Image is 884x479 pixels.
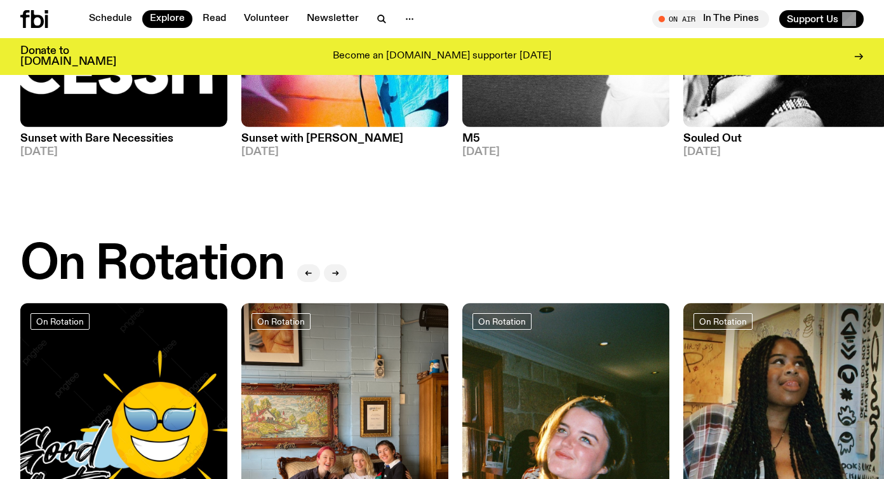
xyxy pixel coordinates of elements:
[81,10,140,28] a: Schedule
[236,10,297,28] a: Volunteer
[693,313,753,330] a: On Rotation
[142,10,192,28] a: Explore
[257,316,305,326] span: On Rotation
[30,313,90,330] a: On Rotation
[20,46,116,67] h3: Donate to [DOMAIN_NAME]
[787,13,838,25] span: Support Us
[462,133,669,144] h3: M5
[333,51,551,62] p: Become an [DOMAIN_NAME] supporter [DATE]
[241,133,448,144] h3: Sunset with [PERSON_NAME]
[779,10,864,28] button: Support Us
[299,10,366,28] a: Newsletter
[20,133,227,144] h3: Sunset with Bare Necessities
[472,313,532,330] a: On Rotation
[251,313,311,330] a: On Rotation
[20,127,227,158] a: Sunset with Bare Necessities[DATE]
[699,316,747,326] span: On Rotation
[478,316,526,326] span: On Rotation
[195,10,234,28] a: Read
[462,147,669,158] span: [DATE]
[20,147,227,158] span: [DATE]
[241,127,448,158] a: Sunset with [PERSON_NAME][DATE]
[241,147,448,158] span: [DATE]
[20,241,285,289] h2: On Rotation
[462,127,669,158] a: M5[DATE]
[36,316,84,326] span: On Rotation
[652,10,769,28] button: On AirIn The Pines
